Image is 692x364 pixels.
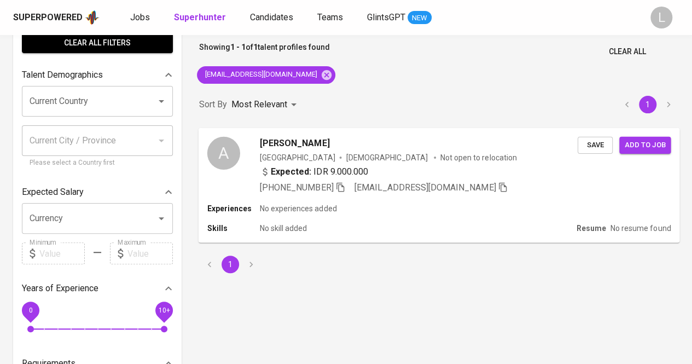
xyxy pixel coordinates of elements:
[639,96,656,113] button: page 1
[250,11,295,25] a: Candidates
[197,70,324,80] span: [EMAIL_ADDRESS][DOMAIN_NAME]
[231,95,300,115] div: Most Relevant
[578,136,613,153] button: Save
[22,282,98,295] p: Years of Experience
[610,223,671,234] p: No resume found
[22,68,103,82] p: Talent Demographics
[197,66,335,84] div: [EMAIL_ADDRESS][DOMAIN_NAME]
[154,211,169,226] button: Open
[199,42,330,62] p: Showing of talent profiles found
[260,152,335,163] div: [GEOGRAPHIC_DATA]
[650,7,672,28] div: L
[317,11,345,25] a: Teams
[253,43,258,51] b: 1
[127,242,173,264] input: Value
[85,9,100,26] img: app logo
[31,36,164,50] span: Clear All filters
[250,12,293,22] span: Candidates
[354,182,496,192] span: [EMAIL_ADDRESS][DOMAIN_NAME]
[199,256,261,273] nav: pagination navigation
[130,12,150,22] span: Jobs
[609,45,646,59] span: Clear All
[583,138,607,151] span: Save
[13,9,100,26] a: Superpoweredapp logo
[39,242,85,264] input: Value
[28,307,32,314] span: 0
[207,203,260,214] p: Experiences
[260,223,307,234] p: No skill added
[619,136,671,153] button: Add to job
[207,136,240,169] div: A
[367,12,405,22] span: GlintsGPT
[317,12,343,22] span: Teams
[260,203,336,214] p: No experiences added
[367,11,432,25] a: GlintsGPT NEW
[577,223,606,234] p: Resume
[604,42,650,62] button: Clear All
[222,256,239,273] button: page 1
[617,96,679,113] nav: pagination navigation
[13,11,83,24] div: Superpowered
[207,223,260,234] p: Skills
[260,182,333,192] span: [PHONE_NUMBER]
[30,158,165,169] p: Please select a Country first
[22,181,173,203] div: Expected Salary
[174,11,228,25] a: Superhunter
[346,152,429,163] span: [DEMOGRAPHIC_DATA]
[440,152,516,163] p: Not open to relocation
[408,13,432,24] span: NEW
[22,33,173,53] button: Clear All filters
[158,307,170,314] span: 10+
[22,186,84,199] p: Expected Salary
[22,64,173,86] div: Talent Demographics
[271,165,311,178] b: Expected:
[174,12,226,22] b: Superhunter
[231,98,287,111] p: Most Relevant
[130,11,152,25] a: Jobs
[22,278,173,299] div: Years of Experience
[154,94,169,109] button: Open
[230,43,246,51] b: 1 - 1
[260,136,329,149] span: [PERSON_NAME]
[199,128,679,242] a: A[PERSON_NAME][GEOGRAPHIC_DATA][DEMOGRAPHIC_DATA] Not open to relocationExpected: IDR 9.000.000[P...
[625,138,665,151] span: Add to job
[260,165,368,178] div: IDR 9.000.000
[199,98,227,111] p: Sort By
